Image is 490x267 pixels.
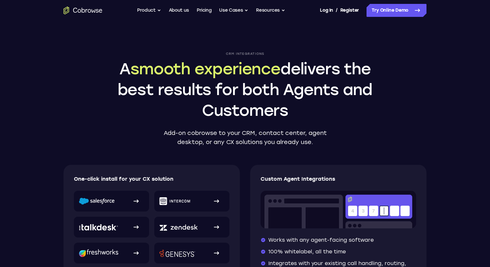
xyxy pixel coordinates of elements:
[79,198,114,205] img: Salesforce logo
[74,191,149,212] a: Salesforce logo
[64,6,102,14] a: Go to the home page
[130,59,280,78] span: smooth experience
[261,248,416,256] li: 100% whitelabel, all the time
[154,243,229,263] a: Genesys logo
[159,197,190,205] img: Intercom logo
[154,191,229,212] a: Intercom logo
[256,4,285,17] button: Resources
[160,128,330,147] p: Add-on cobrowse to your CRM, contact center, agent desktop, or any CX solutions you already use.
[159,224,198,231] img: Zendesk logo
[154,217,229,237] a: Zendesk logo
[169,4,189,17] a: About us
[261,236,416,244] li: Works with any agent-facing software
[367,4,426,17] a: Try Online Demo
[159,249,195,257] img: Genesys logo
[261,191,416,228] img: Co-browse code entry input
[320,4,333,17] a: Log In
[115,52,375,56] p: CRM Integrations
[115,58,375,121] h1: A delivers the best results for both Agents and Customers
[74,217,149,237] a: Talkdesk logo
[197,4,212,17] a: Pricing
[137,4,161,17] button: Product
[219,4,248,17] button: Use Cases
[74,175,230,183] p: One-click install for your CX solution
[79,249,118,257] img: Freshworks logo
[74,243,149,263] a: Freshworks logo
[261,175,416,183] p: Custom Agent Integrations
[336,6,338,14] span: /
[340,4,359,17] a: Register
[79,224,118,231] img: Talkdesk logo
